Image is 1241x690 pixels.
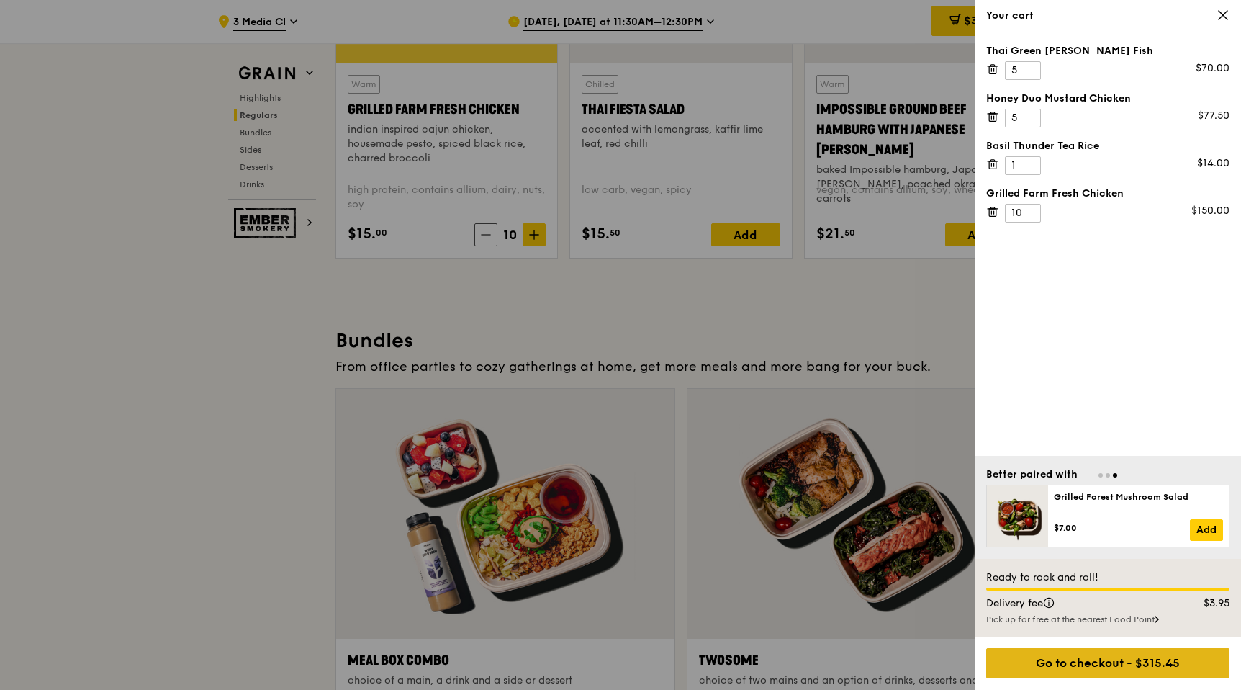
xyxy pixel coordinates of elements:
[986,9,1229,23] div: Your cart
[986,570,1229,585] div: Ready to rock and roll!
[1198,109,1229,123] div: $77.50
[1191,204,1229,218] div: $150.00
[1113,473,1117,478] span: Go to slide 3
[1197,156,1229,171] div: $14.00
[1190,519,1223,541] a: Add
[986,187,1229,201] div: Grilled Farm Fresh Chicken
[1173,596,1239,611] div: $3.95
[986,614,1229,625] div: Pick up for free at the nearest Food Point
[986,139,1229,153] div: Basil Thunder Tea Rice
[986,91,1229,106] div: Honey Duo Mustard Chicken
[978,596,1173,611] div: Delivery fee
[986,467,1078,482] div: Better paired with
[1196,61,1229,76] div: $70.00
[1054,522,1190,534] div: $7.00
[1106,473,1110,478] span: Go to slide 2
[986,44,1229,58] div: Thai Green [PERSON_NAME] Fish
[1054,491,1223,503] div: Grilled Forest Mushroom Salad
[1098,473,1103,478] span: Go to slide 1
[986,648,1229,678] div: Go to checkout - $315.45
